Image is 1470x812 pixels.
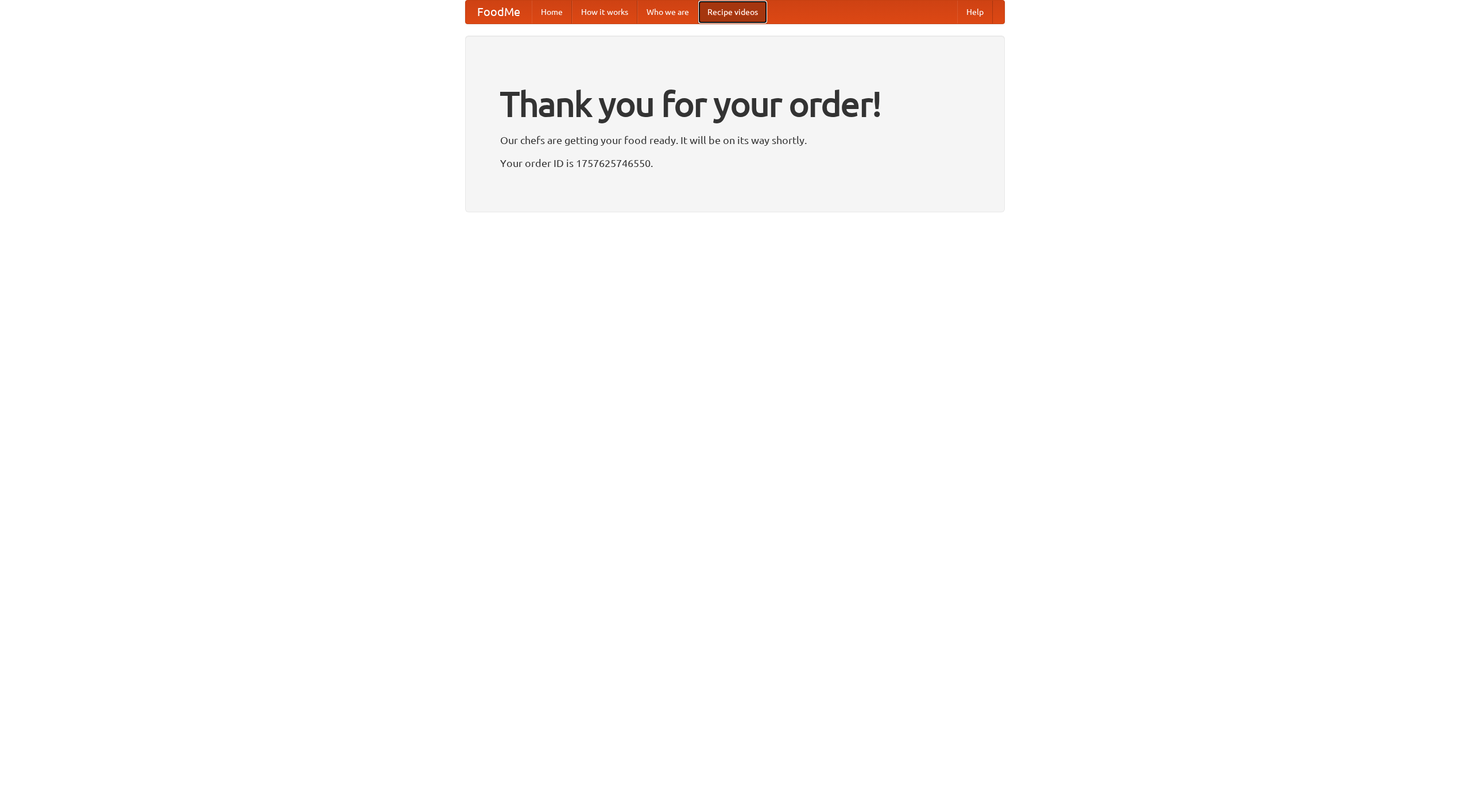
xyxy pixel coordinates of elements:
a: Recipe videos [698,1,767,24]
a: FoodMe [466,1,532,24]
a: Home [532,1,572,24]
p: Our chefs are getting your food ready. It will be on its way shortly. [500,131,970,149]
a: Help [957,1,993,24]
h1: Thank you for your order! [500,76,970,131]
p: Your order ID is 1757625746550. [500,154,970,172]
a: Who we are [637,1,698,24]
a: How it works [572,1,637,24]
